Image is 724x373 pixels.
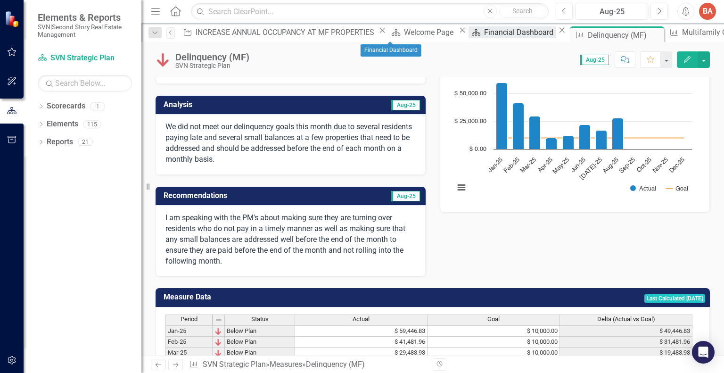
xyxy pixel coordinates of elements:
p: I am speaking with the PM's about making sure they are turning over residents who do not pay in a... [165,213,416,266]
path: May-25, 12,184.99. Actual. [563,136,574,149]
text: Jun-25 [570,157,587,174]
div: INCREASE ANNUAL OCCUPANCY AT MF PROPERTIES [196,26,377,38]
img: KIVvID6XQLnem7Jwd5RGsJlsyZvnEO8ojW1w+8UqMjn4yonOQRrQskXCXGmASKTRYCiTqJOcojskkyr07L4Z+PfWUOM8Y5yiO... [214,328,222,335]
button: Search [499,5,546,18]
td: Below Plan [225,348,295,358]
td: Mar-25 [165,348,213,358]
td: $ 19,483.93 [560,348,692,358]
text: Feb-25 [503,157,520,174]
span: Elements & Reports [38,12,132,23]
a: INCREASE ANNUAL OCCUPANCY AT MF PROPERTIES [180,26,377,38]
div: 115 [83,120,101,128]
text: Sep-25 [618,157,636,174]
path: Jun-25, 21,797.51. Actual. [579,125,591,149]
a: SVN Strategic Plan [38,53,132,64]
a: Financial Dashboard [469,26,556,38]
g: Actual, series 1 of 2. Bar series with 12 bars. [496,66,684,149]
div: Financial Dashboard [361,44,421,57]
path: Feb-25, 41,481.96. Actual. [513,103,524,149]
td: $ 41,481.96 [295,337,428,348]
text: $ 25,000.00 [454,118,486,124]
div: » » [189,359,426,370]
img: ClearPoint Strategy [5,10,21,27]
td: $ 49,446.83 [560,325,692,337]
div: Aug-25 [579,6,645,17]
span: Aug-25 [580,55,609,65]
a: Scorecards [47,101,85,112]
text: May-25 [552,157,570,175]
span: Aug-25 [391,191,420,201]
div: Delinquency (MF) [588,29,662,41]
div: SVN Strategic Plan [175,62,249,69]
text: Oct-25 [636,157,653,174]
td: $ 59,446.83 [295,325,428,337]
span: Status [251,316,269,323]
span: Aug-25 [391,100,420,110]
g: Goal, series 2 of 2. Line with 12 data points. [500,136,686,140]
td: $ 31,481.96 [560,337,692,348]
td: Jan-25 [165,325,213,337]
text: Jan-25 [487,157,504,174]
svg: Interactive chart [450,61,697,202]
button: Show Actual [630,185,656,192]
span: Delta (Actual vs Goal) [597,316,655,323]
path: Mar-25, 29,483.93. Actual. [529,116,541,149]
text: Nov-25 [652,157,669,174]
div: Delinquency (MF) [175,52,249,62]
text: [DATE]-25 [579,157,603,181]
span: Actual [353,316,370,323]
a: Measures [270,360,302,369]
text: Mar-25 [519,157,537,174]
text: Aug-25 [602,157,620,174]
td: $ 29,483.93 [295,348,428,358]
img: KIVvID6XQLnem7Jwd5RGsJlsyZvnEO8ojW1w+8UqMjn4yonOQRrQskXCXGmASKTRYCiTqJOcojskkyr07L4Z+PfWUOM8Y5yiO... [214,349,222,357]
small: SVN|Second Story Real Estate Management [38,23,132,39]
td: Feb-25 [165,337,213,348]
text: Apr-25 [537,157,554,174]
button: BA [699,3,716,20]
input: Search Below... [38,75,132,91]
h3: Analysis [164,100,290,109]
td: $ 10,000.00 [428,348,560,358]
img: Below Plan [156,52,171,67]
path: Aug-25, 27,793.68. Actual. [612,118,624,149]
div: Delinquency (MF) [306,360,365,369]
td: $ 10,000.00 [428,337,560,348]
text: Dec-25 [668,157,686,174]
div: Welcome Page [404,26,456,38]
button: View chart menu, Chart [455,181,468,194]
img: 8DAGhfEEPCf229AAAAAElFTkSuQmCC [215,316,222,323]
input: Search ClearPoint... [191,3,548,20]
a: Elements [47,119,78,130]
span: Search [512,7,533,15]
path: Apr-25, 9,839.77. Actual. [546,138,557,149]
h3: Measure Data [164,293,402,301]
div: 21 [78,138,93,146]
a: Reports [47,137,73,148]
div: 1 [90,102,105,110]
button: Aug-25 [576,3,648,20]
button: Show Goal [666,185,688,192]
span: Goal [487,316,500,323]
path: Jan-25, 59,446.83. Actual. [496,83,508,149]
a: SVN Strategic Plan [203,360,266,369]
span: Period [181,316,197,323]
div: Open Intercom Messenger [692,341,715,364]
text: $ 50,000.00 [454,91,486,97]
text: $ 0.00 [469,146,486,152]
img: KIVvID6XQLnem7Jwd5RGsJlsyZvnEO8ojW1w+8UqMjn4yonOQRrQskXCXGmASKTRYCiTqJOcojskkyr07L4Z+PfWUOM8Y5yiO... [214,339,222,346]
span: Last Calculated [DATE] [644,294,705,303]
div: Financial Dashboard [484,26,556,38]
td: $ 10,000.00 [428,325,560,337]
div: Chart. Highcharts interactive chart. [450,61,700,202]
p: We did not meet our delinquency goals this month due to several residents paying late and several... [165,122,416,165]
td: Below Plan [225,325,295,337]
td: Below Plan [225,337,295,348]
path: Jul-25, 16,565.92. Actual. [596,131,607,149]
a: Welcome Page [388,26,456,38]
h3: Recommendations [164,191,339,200]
